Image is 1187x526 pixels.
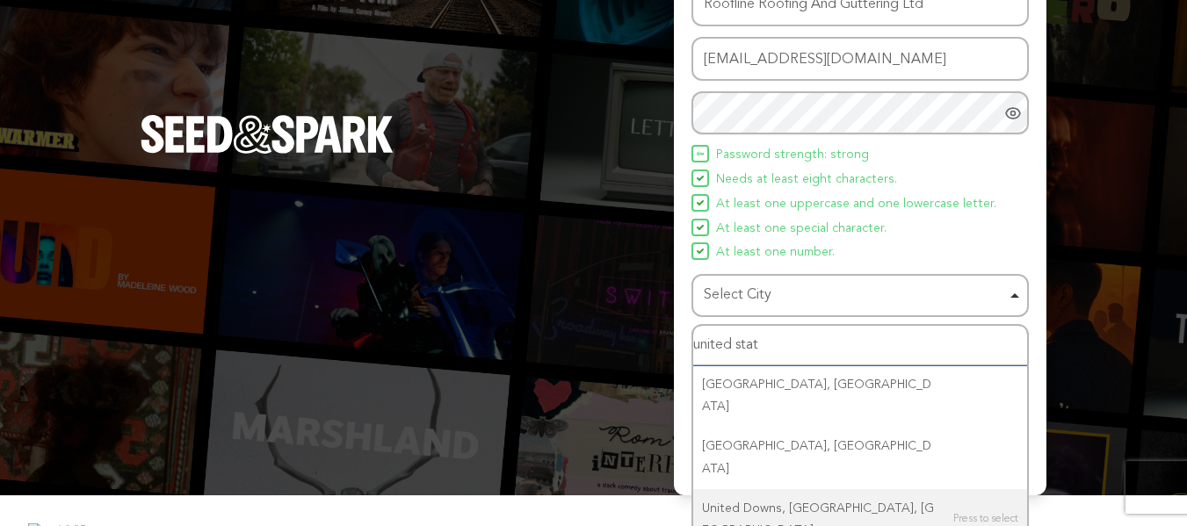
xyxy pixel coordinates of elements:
div: [GEOGRAPHIC_DATA]‎, [GEOGRAPHIC_DATA] [693,365,1027,427]
span: Needs at least eight characters. [716,169,897,191]
img: Seed&Spark Icon [697,175,704,182]
div: Domain Overview [67,104,157,115]
span: At least one special character. [716,219,887,240]
img: website_grey.svg [28,46,42,60]
img: Seed&Spark Icon [697,224,704,231]
img: Seed&Spark Icon [697,199,704,206]
input: Email address [691,37,1029,82]
div: v 4.0.25 [49,28,86,42]
img: tab_domain_overview_orange.svg [47,102,62,116]
input: Select City [693,326,1027,365]
a: Seed&Spark Homepage [141,115,394,189]
div: Select City [704,283,1006,308]
div: Keywords by Traffic [194,104,296,115]
div: Domain: [DOMAIN_NAME] [46,46,193,60]
img: tab_keywords_by_traffic_grey.svg [175,102,189,116]
span: At least one number. [716,242,835,263]
a: Show password as plain text. Warning: this will display your password on the screen. [1004,104,1022,122]
img: Seed&Spark Icon [697,248,704,255]
img: Seed&Spark Icon [697,150,704,157]
img: logo_orange.svg [28,28,42,42]
img: Seed&Spark Logo [141,115,394,154]
span: Password strength: strong [716,145,869,166]
span: At least one uppercase and one lowercase letter. [716,194,996,215]
div: [GEOGRAPHIC_DATA]‎, [GEOGRAPHIC_DATA] [693,427,1027,488]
